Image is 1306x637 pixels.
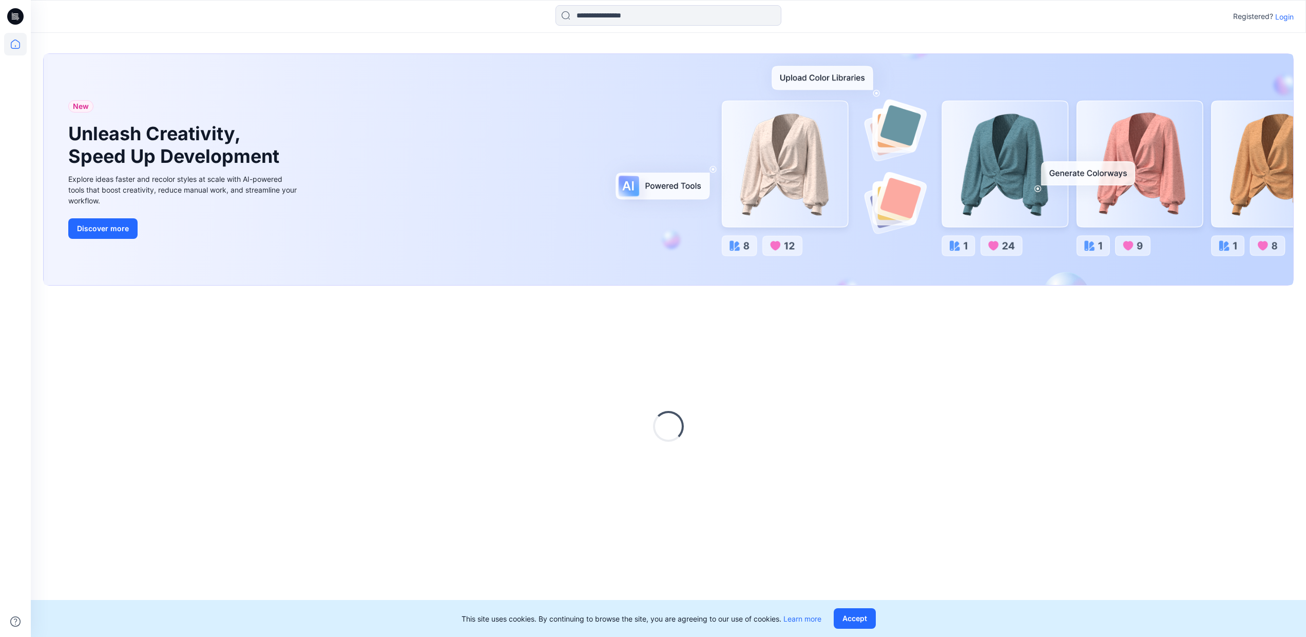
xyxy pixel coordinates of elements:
[462,613,821,624] p: This site uses cookies. By continuing to browse the site, you are agreeing to our use of cookies.
[1233,10,1273,23] p: Registered?
[783,614,821,623] a: Learn more
[1275,11,1294,22] p: Login
[68,174,299,206] div: Explore ideas faster and recolor styles at scale with AI-powered tools that boost creativity, red...
[68,218,138,239] button: Discover more
[68,218,299,239] a: Discover more
[73,100,89,113] span: New
[68,123,284,167] h1: Unleash Creativity, Speed Up Development
[834,608,876,629] button: Accept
